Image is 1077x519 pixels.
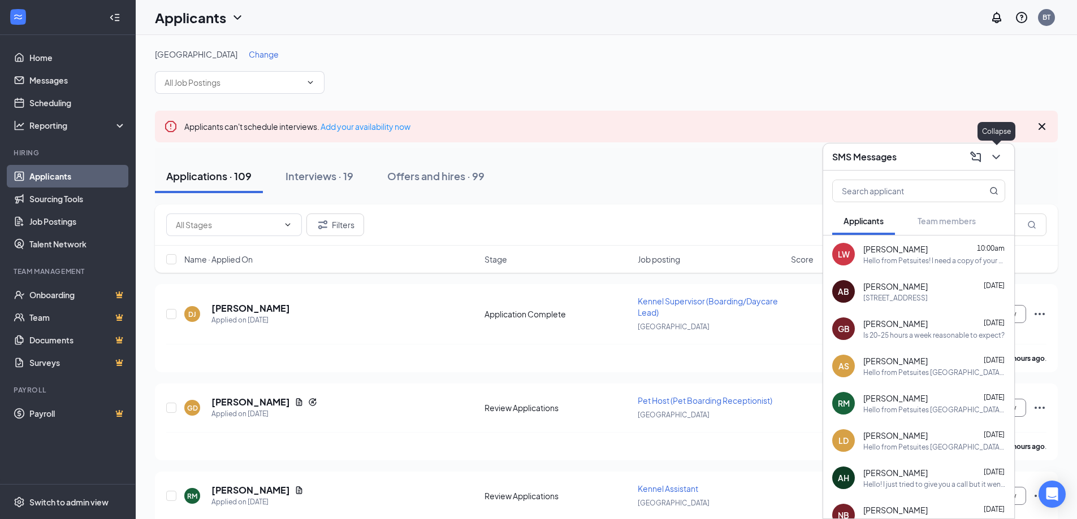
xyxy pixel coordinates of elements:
a: PayrollCrown [29,402,126,425]
div: Offers and hires · 99 [387,169,485,183]
input: All Stages [176,219,279,231]
svg: Error [164,120,178,133]
a: TeamCrown [29,306,126,329]
b: 15 hours ago [1004,442,1045,451]
svg: ChevronDown [989,150,1003,164]
span: Applicants [844,216,884,226]
a: Job Postings [29,210,126,233]
div: RM [187,491,197,501]
div: Team Management [14,267,124,276]
svg: QuestionInfo [1015,11,1028,24]
a: SurveysCrown [29,351,126,374]
span: [DATE] [984,319,1005,327]
a: DocumentsCrown [29,329,126,351]
svg: Settings [14,496,25,508]
svg: ChevronDown [283,220,292,229]
div: Applied on [DATE] [211,408,317,420]
div: Is 20-25 hours a week reasonable to expect? [863,330,1005,340]
div: Review Applications [485,490,631,501]
svg: Collapse [109,12,120,23]
span: Team members [918,216,976,226]
span: Job posting [638,254,680,265]
div: RM [838,398,850,409]
div: GD [187,403,198,413]
div: AH [838,472,849,483]
span: Applicants can't schedule interviews. [184,121,410,132]
div: [STREET_ADDRESS] [863,293,928,303]
span: [DATE] [984,505,1005,513]
div: Payroll [14,385,124,395]
span: [PERSON_NAME] [863,281,928,292]
button: ComposeMessage [967,148,985,166]
b: 15 hours ago [1004,354,1045,363]
a: Sourcing Tools [29,187,126,210]
div: Applied on [DATE] [211,496,304,508]
span: [DATE] [984,430,1005,439]
span: [PERSON_NAME] [863,243,928,255]
div: Review Applications [485,402,631,413]
div: Hello from Petsuites [GEOGRAPHIC_DATA]! We received your application and would like to set up a p... [863,442,1005,452]
div: Collapse [977,122,1015,141]
h5: [PERSON_NAME] [211,302,290,315]
a: Home [29,46,126,69]
svg: Cross [1035,120,1049,133]
span: [PERSON_NAME] [863,504,928,516]
span: Pet Host (Pet Boarding Receptionist) [638,395,772,405]
div: AS [838,360,849,372]
span: Kennel Assistant [638,483,698,494]
div: AB [838,286,849,297]
div: Application Complete [485,308,631,320]
div: Interviews · 19 [286,169,353,183]
span: [PERSON_NAME] [863,392,928,404]
span: [GEOGRAPHIC_DATA] [638,322,710,331]
a: Talent Network [29,233,126,255]
button: ChevronDown [987,148,1005,166]
a: Applicants [29,165,126,187]
svg: Ellipses [1033,489,1046,503]
span: [DATE] [984,393,1005,402]
svg: Document [295,486,304,495]
span: [PERSON_NAME] [863,430,928,441]
div: Open Intercom Messenger [1039,481,1066,508]
span: Kennel Supervisor (Boarding/Daycare Lead) [638,296,778,317]
h5: [PERSON_NAME] [211,396,290,408]
span: [DATE] [984,281,1005,290]
div: BT [1043,12,1050,22]
svg: MagnifyingGlass [1027,220,1036,229]
div: GB [838,323,850,334]
a: OnboardingCrown [29,284,126,306]
div: LD [838,435,849,446]
div: Switch to admin view [29,496,109,508]
input: All Job Postings [165,76,301,89]
div: Reporting [29,120,127,131]
div: LW [838,248,850,260]
svg: ChevronDown [231,11,244,24]
span: Name · Applied On [184,254,253,265]
div: Hello! I just tried to give you a call but it went to voicemail. [863,479,1005,489]
div: Applications · 109 [166,169,252,183]
input: Search applicant [833,180,967,202]
span: [DATE] [984,468,1005,476]
span: Score [791,254,814,265]
svg: Analysis [14,120,25,131]
svg: Reapply [308,398,317,407]
span: [PERSON_NAME] [863,355,928,367]
a: Scheduling [29,91,126,114]
span: [GEOGRAPHIC_DATA] [638,499,710,507]
span: [GEOGRAPHIC_DATA] [638,411,710,419]
svg: MagnifyingGlass [989,186,998,195]
span: Stage [485,254,507,265]
div: Hello from Petsuites [GEOGRAPHIC_DATA]! We received your application and would like to set up a p... [863,405,1005,415]
div: DJ [188,309,196,319]
svg: Notifications [990,11,1004,24]
svg: Filter [316,218,330,232]
span: [GEOGRAPHIC_DATA] [155,49,237,59]
span: [PERSON_NAME] [863,318,928,329]
span: [PERSON_NAME] [863,467,928,478]
svg: WorkstreamLogo [12,11,24,23]
svg: Document [295,398,304,407]
button: Filter Filters [306,213,364,236]
div: Hello from Petsuites [GEOGRAPHIC_DATA]! I am running a little behind [DATE], I will be able to ca... [863,368,1005,377]
h3: SMS Messages [832,151,897,163]
svg: ChevronDown [306,78,315,87]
